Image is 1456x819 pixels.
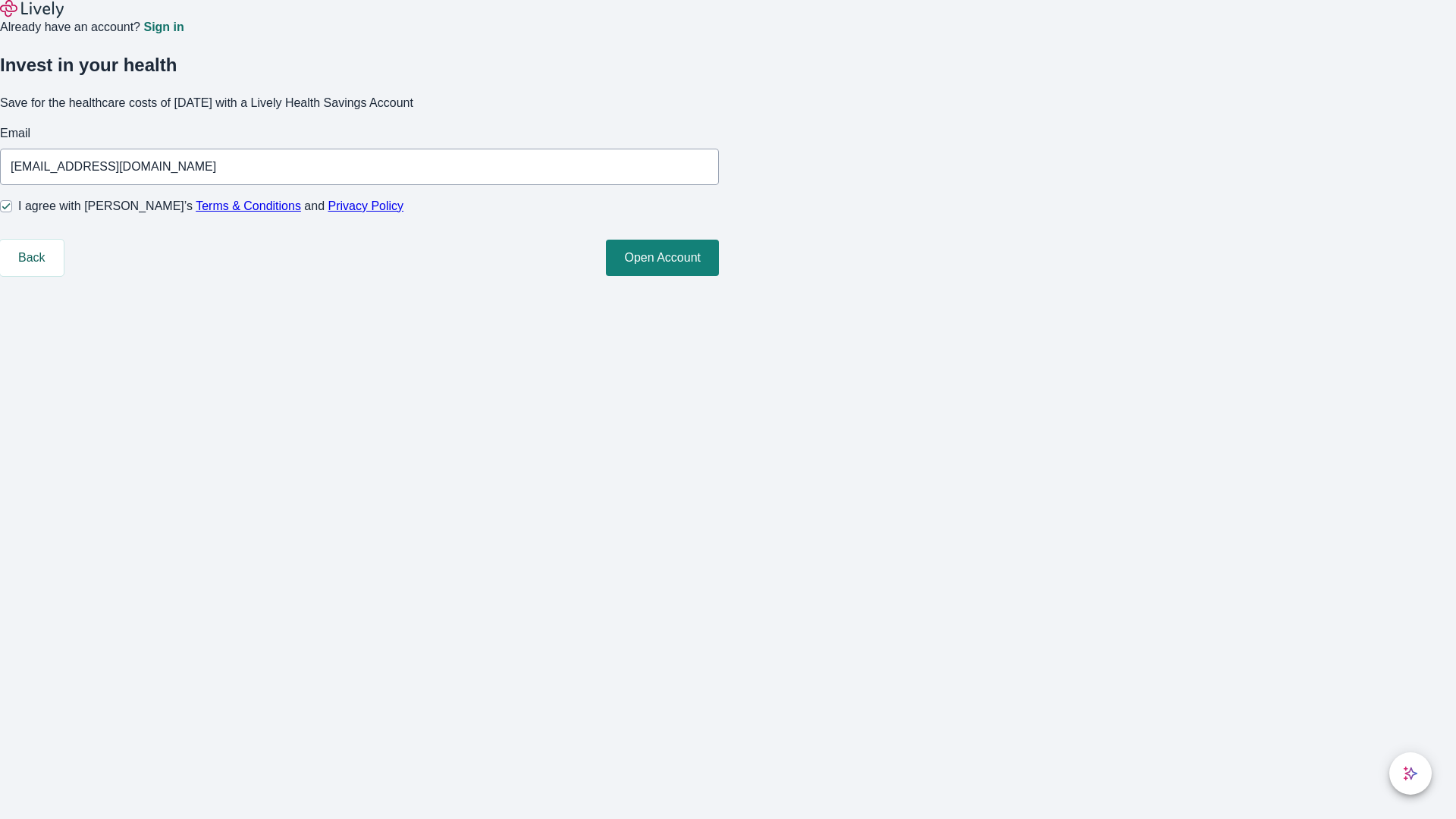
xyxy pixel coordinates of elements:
button: Open Account [606,240,719,276]
a: Privacy Policy [328,199,404,212]
a: Terms & Conditions [196,199,301,212]
button: chat [1389,752,1432,795]
a: Sign in [143,21,184,33]
span: I agree with [PERSON_NAME]’s and [18,197,403,215]
svg: Lively AI Assistant [1403,766,1418,781]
